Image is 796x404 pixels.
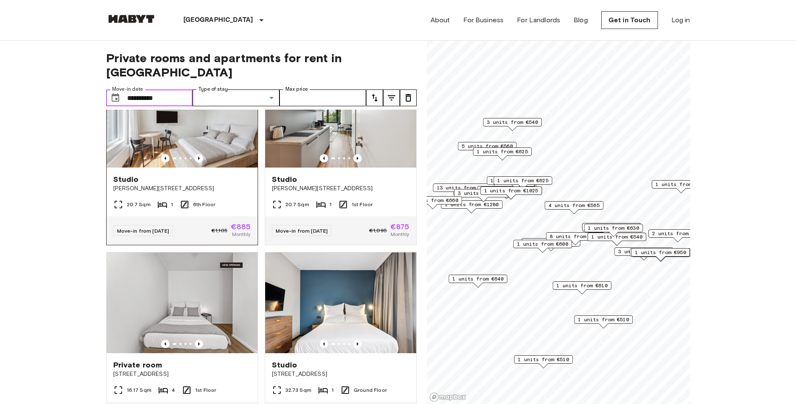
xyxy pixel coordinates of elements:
span: 6th Floor [193,201,215,208]
div: Map marker [454,189,513,202]
span: Studio [113,174,139,184]
span: 1 units from €510 [578,316,629,323]
span: 1 units from €640 [452,275,504,283]
div: Map marker [514,355,573,368]
span: Studio [272,360,298,370]
span: 1 units from €950 [635,249,686,256]
span: 1 units from €630 [588,224,639,232]
span: 1 units from €660 [407,197,458,204]
div: Map marker [632,249,690,262]
span: 4 units from €565 [548,202,600,209]
span: 1 units from €640 [586,223,637,231]
span: €1,105 [211,227,227,234]
button: Previous image [195,154,203,163]
label: Type of stay [198,86,228,93]
div: Map marker [449,275,507,288]
div: Map marker [546,232,605,245]
span: 1 units from €585 [491,177,542,184]
span: 1 units from €1025 [484,187,538,194]
div: Map marker [587,233,646,246]
div: Map marker [473,147,532,160]
button: tune [383,89,400,106]
div: Map marker [403,196,462,209]
img: Marketing picture of unit DE-01-186-127-01 [265,67,416,168]
span: 1 units from €675 [525,239,577,246]
span: [STREET_ADDRESS] [113,370,251,378]
div: Map marker [493,176,552,189]
span: 3 units from €550 [458,189,509,197]
div: Map marker [483,118,542,131]
div: Map marker [584,224,643,237]
span: €875 [390,223,410,231]
span: Private rooms and apartments for rent in [GEOGRAPHIC_DATA] [106,51,417,79]
div: Map marker [648,229,707,242]
button: Previous image [320,340,328,348]
span: 1 units from €510 [518,356,569,363]
div: Map marker [545,201,603,214]
button: Previous image [195,340,203,348]
span: Move-in from [DATE] [276,228,328,234]
span: 3 units from €875 [618,248,669,255]
span: Monthly [391,231,409,238]
a: Marketing picture of unit DE-01-186-628-01Previous imagePrevious imageStudio[PERSON_NAME][STREET_... [106,66,258,245]
button: Choose date, selected date is 16 Nov 2025 [107,89,124,106]
span: Monthly [232,231,251,238]
a: For Business [463,15,504,25]
span: 5 units from €560 [462,142,513,150]
a: Mapbox logo [429,392,466,402]
span: €1,095 [369,227,387,234]
span: 1st Floor [352,201,373,208]
button: Previous image [353,340,362,348]
span: 1 units from €1280 [444,201,498,208]
img: Marketing picture of unit DE-01-186-628-01 [107,67,258,168]
a: About [431,15,450,25]
span: 3 units from €540 [487,118,538,126]
span: 2 units from €575 [652,230,703,237]
span: [PERSON_NAME][STREET_ADDRESS] [272,184,410,193]
button: Previous image [161,154,170,163]
span: [STREET_ADDRESS] [272,370,410,378]
button: Previous image [161,340,170,348]
div: Map marker [553,281,611,294]
div: Map marker [629,248,691,261]
span: 1 [331,386,334,394]
span: 1st Floor [195,386,216,394]
span: Private room [113,360,162,370]
a: Get in Touch [601,11,658,29]
div: Map marker [487,176,545,189]
p: [GEOGRAPHIC_DATA] [183,15,253,25]
span: €885 [231,223,251,231]
span: 1 [329,201,331,208]
div: Map marker [441,200,502,213]
span: 1 units from €600 [517,240,568,248]
button: Previous image [320,154,328,163]
span: 4 [172,386,175,394]
img: Marketing picture of unit DE-01-262-103-02 [107,252,258,353]
span: 13 units from €585 [436,184,491,192]
span: 1 units from €610 [556,282,608,289]
span: 1 [171,201,173,208]
div: Map marker [652,180,710,193]
span: 1 units from €625 [497,177,548,184]
button: Previous image [353,154,362,163]
img: Marketing picture of unit DE-01-482-008-01 [265,252,416,353]
span: 8 units from €575 [550,233,601,240]
a: For Landlords [517,15,560,25]
a: Log in [671,15,690,25]
div: Map marker [614,247,673,260]
button: tune [400,89,417,106]
span: 1 units from €540 [591,233,642,241]
span: 1 units from €980 [655,181,707,188]
span: Move-in from [DATE] [117,228,170,234]
span: Ground Floor [354,386,387,394]
img: Habyt [106,15,157,23]
span: 20.7 Sqm [127,201,151,208]
div: Map marker [480,186,542,199]
a: Marketing picture of unit DE-01-186-127-01Previous imagePrevious imageStudio[PERSON_NAME][STREET_... [265,66,417,245]
span: Studio [272,174,298,184]
label: Move-in date [112,86,143,93]
div: Map marker [513,240,572,253]
span: 20.7 Sqm [285,201,309,208]
div: Map marker [477,186,536,199]
button: tune [366,89,383,106]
